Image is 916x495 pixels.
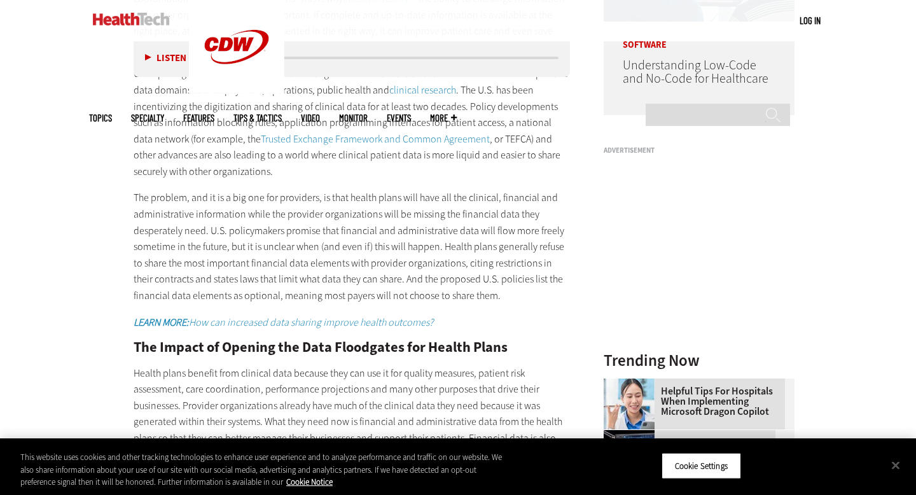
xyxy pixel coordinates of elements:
[134,340,570,354] h2: The Impact of Opening the Data Floodgates for Health Plans
[131,113,164,123] span: Specialty
[233,113,282,123] a: Tips & Tactics
[604,430,661,440] a: Desktop monitor with brain AI concept
[183,113,214,123] a: Features
[604,379,661,389] a: Doctor using phone to dictate to tablet
[134,190,570,303] p: The problem, and it is a big one for providers, is that health plans will have all the clinical, ...
[604,379,655,429] img: Doctor using phone to dictate to tablet
[604,430,655,481] img: Desktop monitor with brain AI concept
[604,438,787,468] a: 4 Key Aspects That Make AI PCs Attractive to Healthcare Workers
[134,316,433,329] a: LEARN MORE:How can increased data sharing improve health outcomes?
[286,477,333,487] a: More information about your privacy
[20,451,504,489] div: This website uses cookies and other tracking technologies to enhance user experience and to analy...
[604,147,795,154] h3: Advertisement
[800,15,821,26] a: Log in
[93,13,170,25] img: Home
[800,14,821,27] div: User menu
[339,113,368,123] a: MonITor
[301,113,320,123] a: Video
[387,113,411,123] a: Events
[134,316,189,329] strong: LEARN MORE:
[604,160,795,319] iframe: advertisement
[882,451,910,479] button: Close
[430,113,457,123] span: More
[89,113,112,123] span: Topics
[134,316,433,329] em: How can increased data sharing improve health outcomes?
[261,132,490,146] a: Trusted Exchange Framework and Common Agreement
[134,365,570,479] p: Health plans benefit from clinical data because they can use it for quality measures, patient ris...
[662,452,741,479] button: Cookie Settings
[604,352,795,368] h3: Trending Now
[604,386,787,417] a: Helpful Tips for Hospitals When Implementing Microsoft Dragon Copilot
[189,84,284,97] a: CDW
